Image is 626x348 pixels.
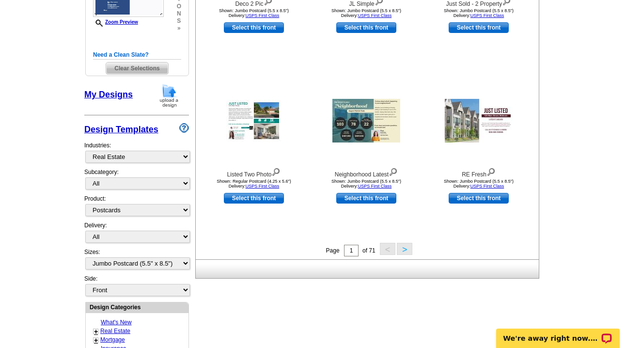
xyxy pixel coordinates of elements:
[313,179,420,189] div: Shown: Jumbo Postcard (5.5 x 8.5") Delivery:
[490,317,626,348] iframe: LiveChat chat widget
[226,100,282,142] img: Listed Two Photo
[389,166,398,176] img: view design details
[358,184,392,189] a: USPS First Class
[425,8,532,18] div: Shown: Jumbo Postcard (5.5 x 8.5") Delivery:
[486,166,496,176] img: view design details
[201,8,307,18] div: Shown: Jumbo Postcard (5.5 x 8.5") Delivery:
[246,13,280,18] a: USPS First Class
[84,90,133,99] a: My Designs
[84,125,158,134] a: Design Templates
[156,83,182,108] img: upload-design
[93,19,138,25] a: Zoom Preview
[177,10,181,17] span: n
[425,166,532,179] div: RE Fresh
[449,193,509,204] a: use this design
[84,194,189,221] div: Product:
[470,184,504,189] a: USPS First Class
[84,168,189,194] div: Subcategory:
[100,328,130,334] a: Real Estate
[380,243,395,255] button: <
[224,193,284,204] a: use this design
[86,302,188,312] div: Design Categories
[224,22,284,33] a: use this design
[201,179,307,189] div: Shown: Regular Postcard (4.25 x 5.6") Delivery:
[336,22,396,33] a: use this design
[470,13,504,18] a: USPS First Class
[84,221,189,248] div: Delivery:
[271,166,281,176] img: view design details
[336,193,396,204] a: use this design
[84,136,189,168] div: Industries:
[445,99,513,142] img: RE Fresh
[362,247,376,254] span: of 71
[177,3,181,10] span: o
[84,248,189,274] div: Sizes:
[177,25,181,32] span: »
[101,319,132,326] a: What's New
[313,166,420,179] div: Neighborhood Latest
[397,243,412,255] button: >
[94,328,98,335] a: +
[326,247,340,254] span: Page
[425,179,532,189] div: Shown: Jumbo Postcard (5.5 x 8.5") Delivery:
[100,336,125,343] a: Mortgage
[93,50,181,60] h5: Need a Clean Slate?
[332,99,400,142] img: Neighborhood Latest
[106,63,168,74] span: Clear Selections
[313,8,420,18] div: Shown: Jumbo Postcard (5.5 x 8.5") Delivery:
[84,274,189,297] div: Side:
[177,17,181,25] span: s
[94,336,98,344] a: +
[201,166,307,179] div: Listed Two Photo
[246,184,280,189] a: USPS First Class
[358,13,392,18] a: USPS First Class
[449,22,509,33] a: use this design
[179,123,189,133] img: design-wizard-help-icon.png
